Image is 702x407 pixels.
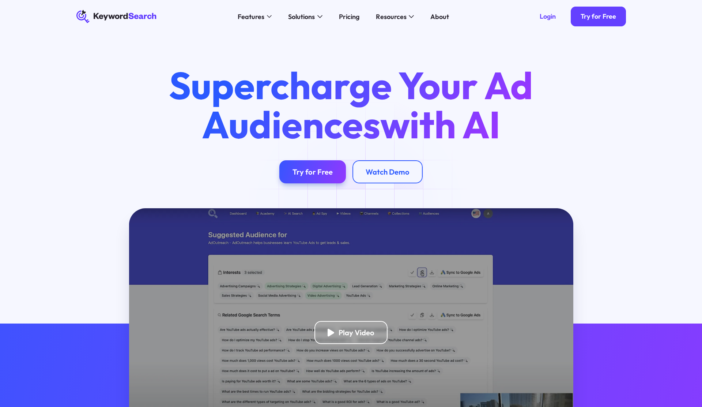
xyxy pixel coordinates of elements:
[366,167,409,176] div: Watch Demo
[279,160,346,183] a: Try for Free
[334,10,364,23] a: Pricing
[380,100,500,148] span: with AI
[339,12,359,22] div: Pricing
[288,12,315,22] div: Solutions
[425,10,454,23] a: About
[530,7,566,26] a: Login
[154,66,548,144] h1: Supercharge Your Ad Audiences
[238,12,264,22] div: Features
[376,12,407,22] div: Resources
[581,12,616,21] div: Try for Free
[430,12,449,22] div: About
[339,328,374,337] div: Play Video
[571,7,626,26] a: Try for Free
[292,167,333,176] div: Try for Free
[540,12,556,21] div: Login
